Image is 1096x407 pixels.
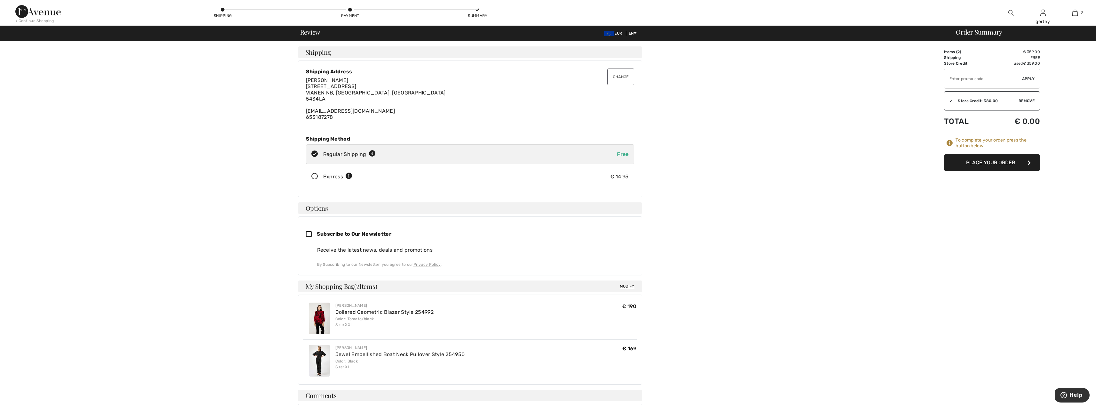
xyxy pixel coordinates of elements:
[340,13,360,19] div: Payment
[1072,9,1078,17] img: My Bag
[1008,9,1014,17] img: search the website
[317,231,391,237] span: Subscribe to Our Newsletter
[306,77,348,83] span: [PERSON_NAME]
[1040,10,1046,16] a: Sign In
[944,69,1022,88] input: Promo code
[948,29,1092,35] div: Order Summary
[622,346,637,352] span: € 169
[298,281,642,292] h4: My Shopping Bag
[607,69,634,85] button: Change
[1059,9,1091,17] a: 2
[15,5,61,18] img: 1ère Avenue
[468,13,487,19] div: Summary
[335,358,465,370] div: Color: Black Size: XL
[356,281,359,290] span: 2
[991,55,1040,61] td: Free
[944,98,953,104] div: ✔
[944,110,991,132] td: Total
[1055,388,1090,404] iframe: Opens a widget where you can find more information
[991,110,1040,132] td: € 0.00
[354,282,377,290] span: ( Items)
[1023,61,1040,66] span: € 359.00
[335,303,434,308] div: [PERSON_NAME]
[957,50,960,54] span: 2
[991,49,1040,55] td: € 359.00
[317,246,634,254] div: Receive the latest news, deals and promotions
[617,151,628,157] span: Free
[298,202,642,214] h4: Options
[944,49,991,55] td: Items ( )
[413,262,441,267] a: Privacy Policy
[306,77,634,120] div: [EMAIL_ADDRESS][DOMAIN_NAME] 653187278
[956,137,1040,149] div: To complete your order, press the button below.
[323,151,376,158] div: Regular Shipping
[317,262,634,267] div: By Subscribing to our Newsletter, you agree to our .
[1027,18,1059,25] div: gerthy
[991,61,1040,66] td: used
[309,345,330,377] img: Jewel Embellished Boat Neck Pullover Style 254950
[298,390,642,401] h4: Comments
[335,309,434,315] a: Collared Geometric Blazer Style 254992
[944,55,991,61] td: Shipping
[306,136,634,142] div: Shipping Method
[306,83,446,102] span: [STREET_ADDRESS] VIANEN NB, [GEOGRAPHIC_DATA], [GEOGRAPHIC_DATA] 5434LA
[953,98,1019,104] div: Store Credit: 380.00
[1040,9,1046,17] img: My Info
[300,29,320,35] span: Review
[306,49,331,55] span: Shipping
[15,18,54,24] div: < Continue Shopping
[944,154,1040,171] button: Place Your Order
[1022,76,1035,82] span: Apply
[309,303,330,334] img: Collared Geometric Blazer Style 254992
[306,69,634,75] div: Shipping Address
[1081,10,1083,16] span: 2
[213,13,232,19] div: Shipping
[944,61,991,66] td: Store Credit
[604,31,614,36] img: Euro
[335,345,465,351] div: [PERSON_NAME]
[620,283,635,289] span: Modify
[610,173,628,181] div: € 14.95
[335,316,434,328] div: Color: Tomato/black Size: XXL
[629,31,637,36] span: EN
[604,31,625,36] span: EUR
[622,303,637,309] span: € 190
[335,351,465,357] a: Jewel Embellished Boat Neck Pullover Style 254950
[1019,98,1035,104] span: Remove
[323,173,352,181] div: Express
